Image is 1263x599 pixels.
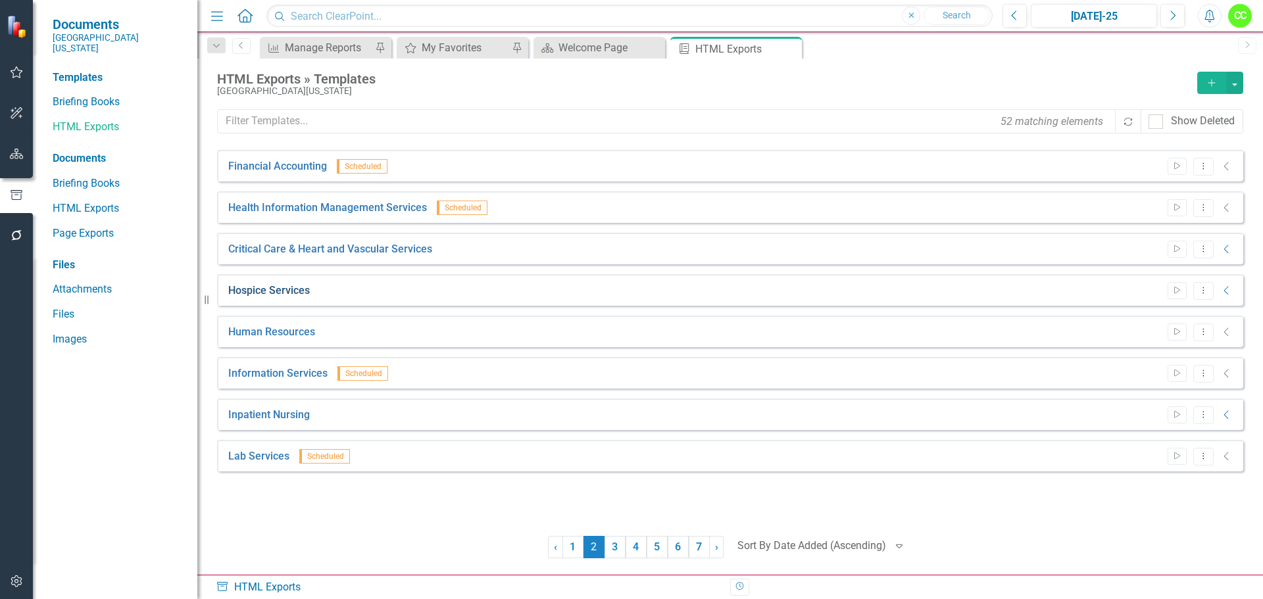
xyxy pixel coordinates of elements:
[228,201,427,216] a: Health Information Management Services
[715,540,718,553] span: ›
[53,16,184,32] span: Documents
[337,366,388,381] span: Scheduled
[626,536,647,558] a: 4
[53,332,184,347] a: Images
[217,109,1116,133] input: Filter Templates...
[228,408,310,423] a: Inpatient Nursing
[266,5,993,28] input: Search ClearPoint...
[605,536,626,558] a: 3
[997,110,1106,132] div: 52 matching elements
[228,366,328,381] a: Information Services
[285,39,372,56] div: Manage Reports
[695,41,799,57] div: HTML Exports
[537,39,662,56] a: Welcome Page
[228,325,315,340] a: Human Resources
[53,32,184,54] small: [GEOGRAPHIC_DATA][US_STATE]
[228,283,310,299] a: Hospice Services
[337,159,387,174] span: Scheduled
[53,282,184,297] a: Attachments
[647,536,668,558] a: 5
[53,151,184,166] div: Documents
[583,536,605,558] span: 2
[53,307,184,322] a: Files
[299,449,350,464] span: Scheduled
[216,580,720,595] div: HTML Exports
[53,70,184,85] div: Templates
[924,7,989,25] button: Search
[53,176,184,191] a: Briefing Books
[1228,4,1252,28] button: CC
[1035,9,1152,24] div: [DATE]-25
[53,201,184,216] a: HTML Exports
[53,258,184,273] div: Files
[217,86,1191,96] div: [GEOGRAPHIC_DATA][US_STATE]
[668,536,689,558] a: 6
[558,39,662,56] div: Welcome Page
[228,242,432,257] a: Critical Care & Heart and Vascular Services
[217,72,1191,86] div: HTML Exports » Templates
[422,39,508,56] div: My Favorites
[689,536,710,558] a: 7
[228,159,327,174] a: Financial Accounting
[5,14,30,39] img: ClearPoint Strategy
[400,39,508,56] a: My Favorites
[554,540,557,553] span: ‹
[53,120,184,135] a: HTML Exports
[1031,4,1157,28] button: [DATE]-25
[263,39,372,56] a: Manage Reports
[228,449,289,464] a: Lab Services
[53,226,184,241] a: Page Exports
[437,201,487,215] span: Scheduled
[53,95,184,110] a: Briefing Books
[562,536,583,558] a: 1
[943,10,971,20] span: Search
[1171,114,1235,129] div: Show Deleted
